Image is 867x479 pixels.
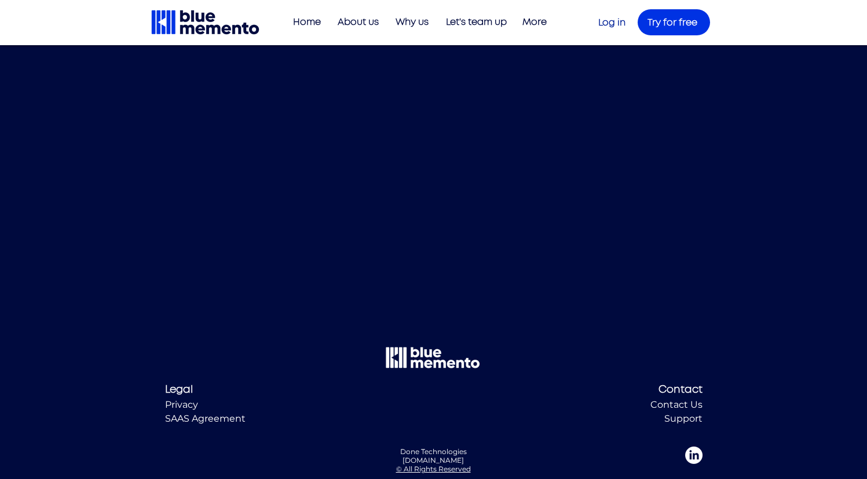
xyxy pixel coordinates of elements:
span: Try for free [647,18,697,27]
img: Blue Memento black logo [150,9,261,36]
a: © All Rights Reserved [396,465,471,473]
a: Log in [598,18,625,27]
a: SAAS Agreement [165,413,246,424]
a: Why us [385,13,434,32]
a: Home [283,13,327,32]
p: Home [287,13,327,32]
p: About us [332,13,385,32]
a: About us [327,13,385,32]
a: Try for free [638,9,710,35]
a: Let's team up [434,13,513,32]
nav: Site [283,13,553,32]
ul: Social Bar [685,447,703,464]
img: LinkedIn [685,447,703,464]
p: Why us [390,13,434,32]
span: Legal [165,385,193,395]
a: Privacy [165,399,198,410]
a: Support [664,413,703,424]
p: Let's team up [440,13,513,32]
a: Done Technologies [DOMAIN_NAME] [400,447,467,465]
img: Blue Memento white logo [385,346,481,370]
a: Contact Us [650,399,703,410]
span: Contact [659,385,703,395]
p: More [517,13,553,32]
